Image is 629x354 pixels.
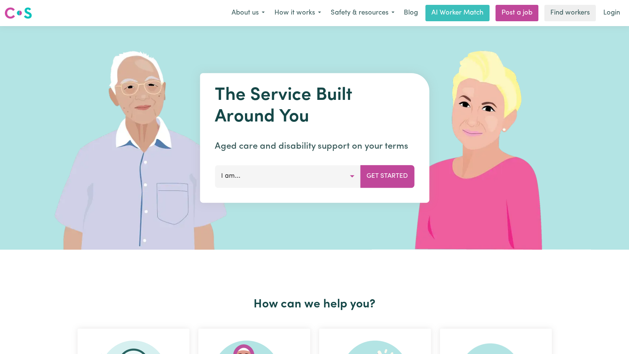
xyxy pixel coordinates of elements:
a: Login [599,5,625,21]
a: Blog [399,5,422,21]
a: Find workers [544,5,596,21]
h1: The Service Built Around You [215,85,414,128]
a: Post a job [496,5,538,21]
h2: How can we help you? [73,297,556,312]
button: About us [227,5,270,21]
button: Safety & resources [326,5,399,21]
p: Aged care and disability support on your terms [215,140,414,153]
a: AI Worker Match [425,5,490,21]
button: Get Started [360,165,414,187]
button: How it works [270,5,326,21]
button: I am... [215,165,361,187]
a: Careseekers logo [4,4,32,22]
img: Careseekers logo [4,6,32,20]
